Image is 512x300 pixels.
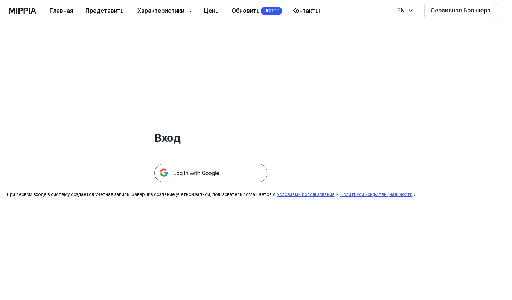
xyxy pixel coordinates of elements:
ya-tr-span: Цены [204,6,219,15]
ya-tr-span: Обновить [232,6,260,15]
button: Главная [44,3,79,18]
ya-tr-span: Контакты [292,6,320,15]
ya-tr-span: и [336,192,339,197]
button: Характеристики [130,3,198,18]
a: ОбновитьНОВОЕ [226,0,286,21]
ya-tr-span: Представить [85,6,124,15]
ya-tr-span: Сервисная Брошюра [431,6,491,15]
ya-tr-span: Главная [50,6,73,15]
a: Условиями использования [277,192,335,197]
ya-tr-span: EN [397,7,405,14]
img: Кнопка входа в Google [154,164,267,182]
img: логотип [9,8,36,14]
ya-tr-span: НОВОЕ [264,9,279,13]
button: ОбновитьНОВОЕ [226,3,286,18]
ya-tr-span: Характеристики [137,7,184,14]
button: Представить [79,3,130,18]
ya-tr-span: . [414,192,415,197]
a: Политикой конфиденциальности [340,192,413,197]
button: Контакты [286,3,326,18]
ya-tr-span: При первом входе в систему создается учетная запись. Завершив создание учетной записи, пользовате... [7,192,276,197]
button: Цены [198,3,226,18]
button: Сервисная Брошюра [424,3,497,18]
button: EN [390,3,418,18]
ya-tr-span: Вход [154,131,180,144]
